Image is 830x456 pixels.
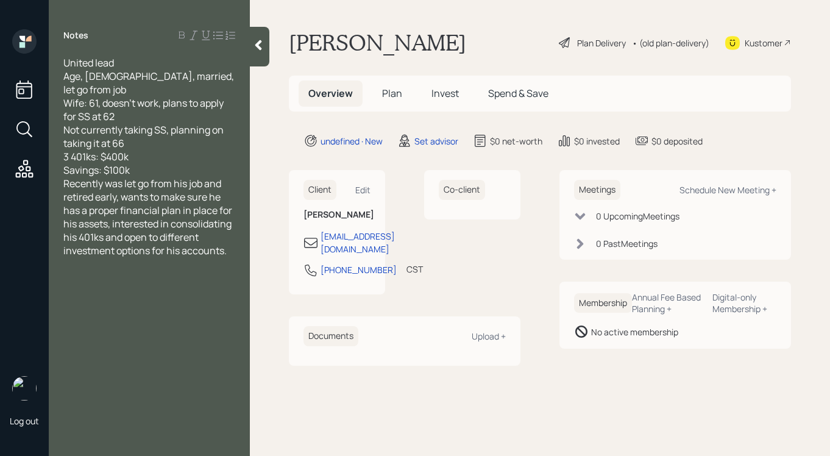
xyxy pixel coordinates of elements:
[574,135,620,148] div: $0 invested
[745,37,782,49] div: Kustomer
[355,184,371,196] div: Edit
[63,123,225,150] span: Not currently taking SS, planning on taking it at 66
[303,210,371,220] h6: [PERSON_NAME]
[321,263,397,276] div: [PHONE_NUMBER]
[308,87,353,100] span: Overview
[63,96,225,123] span: Wife: 61, doesn't work, plans to apply for SS at 62
[490,135,542,148] div: $0 net-worth
[289,29,466,56] h1: [PERSON_NAME]
[488,87,548,100] span: Spend & Save
[382,87,402,100] span: Plan
[10,415,39,427] div: Log out
[679,184,776,196] div: Schedule New Meeting +
[63,150,129,163] span: 3 401ks: $400k
[591,326,678,338] div: No active membership
[596,210,679,223] div: 0 Upcoming Meeting s
[63,29,88,41] label: Notes
[574,180,620,200] h6: Meetings
[12,376,37,401] img: retirable_logo.png
[303,180,336,200] h6: Client
[63,163,130,177] span: Savings: $100k
[431,87,459,100] span: Invest
[439,180,485,200] h6: Co-client
[632,291,703,315] div: Annual Fee Based Planning +
[472,330,506,342] div: Upload +
[577,37,626,49] div: Plan Delivery
[303,326,358,346] h6: Documents
[406,263,423,276] div: CST
[414,135,458,148] div: Set advisor
[63,69,236,96] span: Age, [DEMOGRAPHIC_DATA], married, let go from job
[63,177,234,257] span: Recently was let go from his job and retired early, wants to make sure he has a proper financial ...
[596,237,658,250] div: 0 Past Meeting s
[574,293,632,313] h6: Membership
[712,291,776,315] div: Digital-only Membership +
[321,230,395,255] div: [EMAIL_ADDRESS][DOMAIN_NAME]
[63,56,114,69] span: United lead
[651,135,703,148] div: $0 deposited
[632,37,709,49] div: • (old plan-delivery)
[321,135,383,148] div: undefined · New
